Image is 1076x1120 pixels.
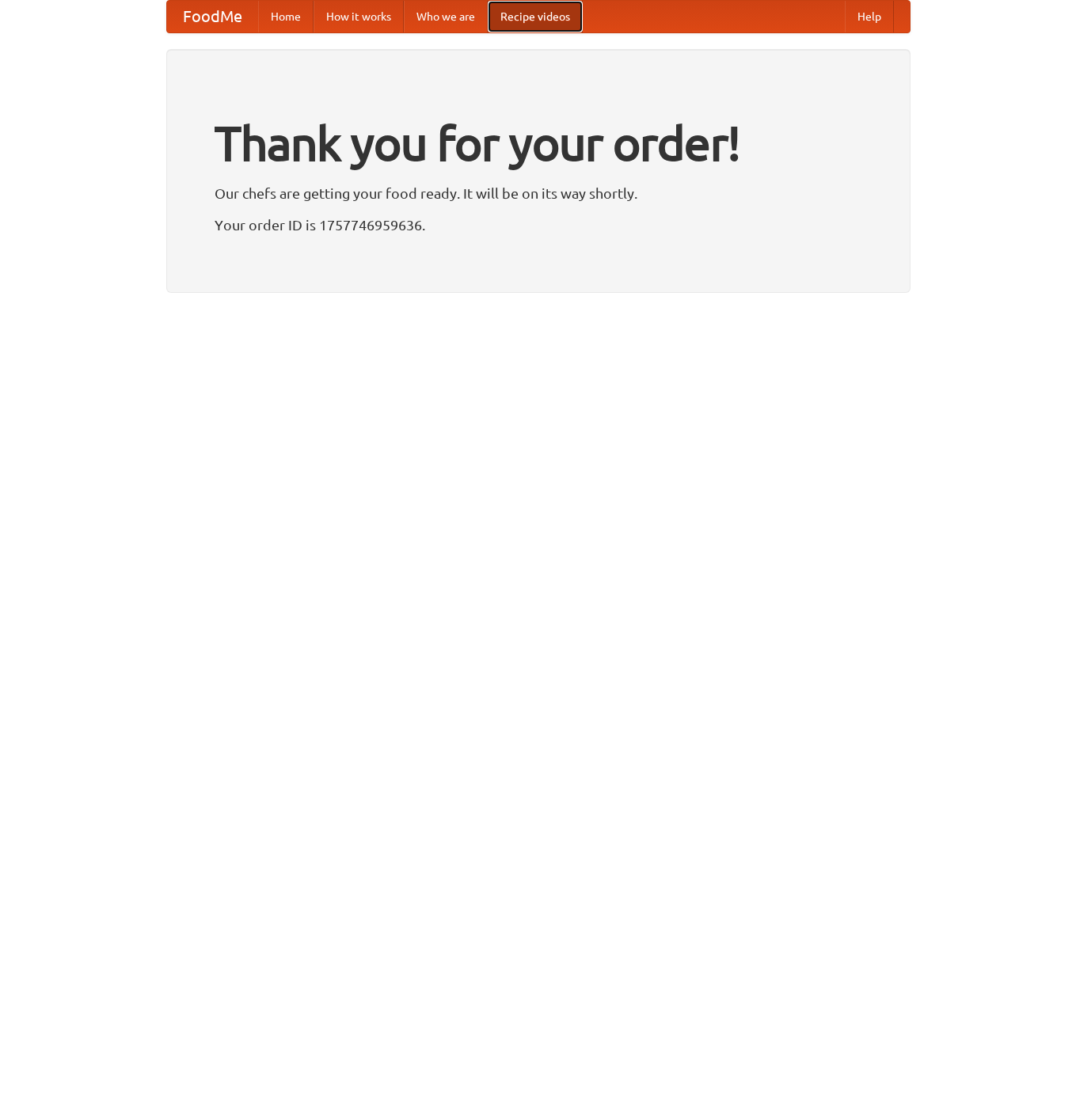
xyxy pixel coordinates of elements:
[845,1,894,32] a: Help
[215,213,862,237] p: Your order ID is 1757746959636.
[167,1,258,32] a: FoodMe
[404,1,488,32] a: Who we are
[215,105,862,181] h1: Thank you for your order!
[314,1,404,32] a: How it works
[488,1,583,32] a: Recipe videos
[258,1,314,32] a: Home
[215,181,862,205] p: Our chefs are getting your food ready. It will be on its way shortly.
